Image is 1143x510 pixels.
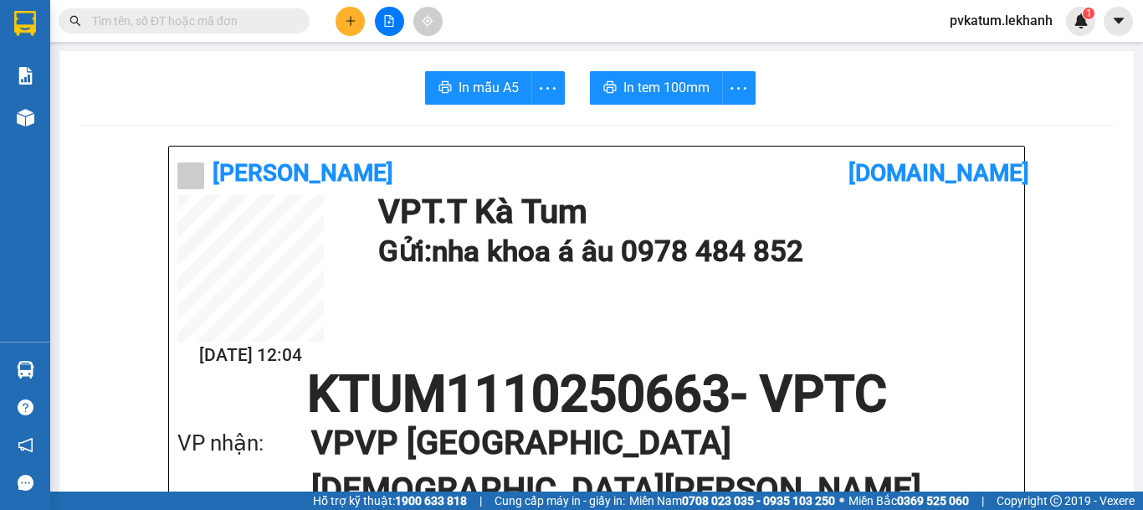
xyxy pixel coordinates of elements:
h1: VP VP [GEOGRAPHIC_DATA] [311,420,982,466]
h2: [DATE] 12:04 [177,342,324,369]
strong: 0708 023 035 - 0935 103 250 [682,494,835,507]
img: warehouse-icon [17,109,34,126]
b: [PERSON_NAME] [213,159,393,187]
button: plus [336,7,365,36]
div: VP nhận: [177,426,311,461]
span: printer [603,80,617,96]
button: aim [413,7,443,36]
img: logo-vxr [14,11,36,36]
input: Tìm tên, số ĐT hoặc mã đơn [92,12,290,30]
b: [DOMAIN_NAME] [848,159,1029,187]
span: aim [422,15,433,27]
img: solution-icon [17,67,34,85]
h1: VP T.T Kà Tum [378,195,1007,229]
span: | [479,492,482,510]
span: file-add [383,15,395,27]
span: printer [438,80,452,96]
span: search [69,15,81,27]
img: icon-new-feature [1074,13,1089,28]
span: question-circle [18,399,33,415]
span: | [982,492,984,510]
button: printerIn tem 100mm [590,71,723,105]
span: Cung cấp máy in - giấy in: [495,492,625,510]
span: ⚪️ [839,497,844,504]
strong: 1900 633 818 [395,494,467,507]
span: caret-down [1111,13,1126,28]
img: warehouse-icon [17,361,34,379]
button: file-add [375,7,404,36]
button: caret-down [1104,7,1133,36]
span: 1 [1085,8,1091,19]
span: In tem 100mm [623,77,710,98]
h1: Gửi: nha khoa á âu 0978 484 852 [378,229,1007,275]
span: Miền Nam [629,492,835,510]
button: more [531,71,565,105]
strong: 0369 525 060 [897,494,969,507]
span: more [723,78,755,99]
span: message [18,475,33,491]
span: pvkatum.lekhanh [936,10,1066,31]
span: Miền Bắc [848,492,969,510]
span: plus [345,15,356,27]
span: In mẫu A5 [459,77,519,98]
button: more [722,71,756,105]
h1: KTUM1110250663 - VPTC [177,369,1016,420]
sup: 1 [1083,8,1094,19]
span: Hỗ trợ kỹ thuật: [313,492,467,510]
span: more [532,78,564,99]
span: notification [18,437,33,453]
span: copyright [1050,495,1062,507]
button: printerIn mẫu A5 [425,71,532,105]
